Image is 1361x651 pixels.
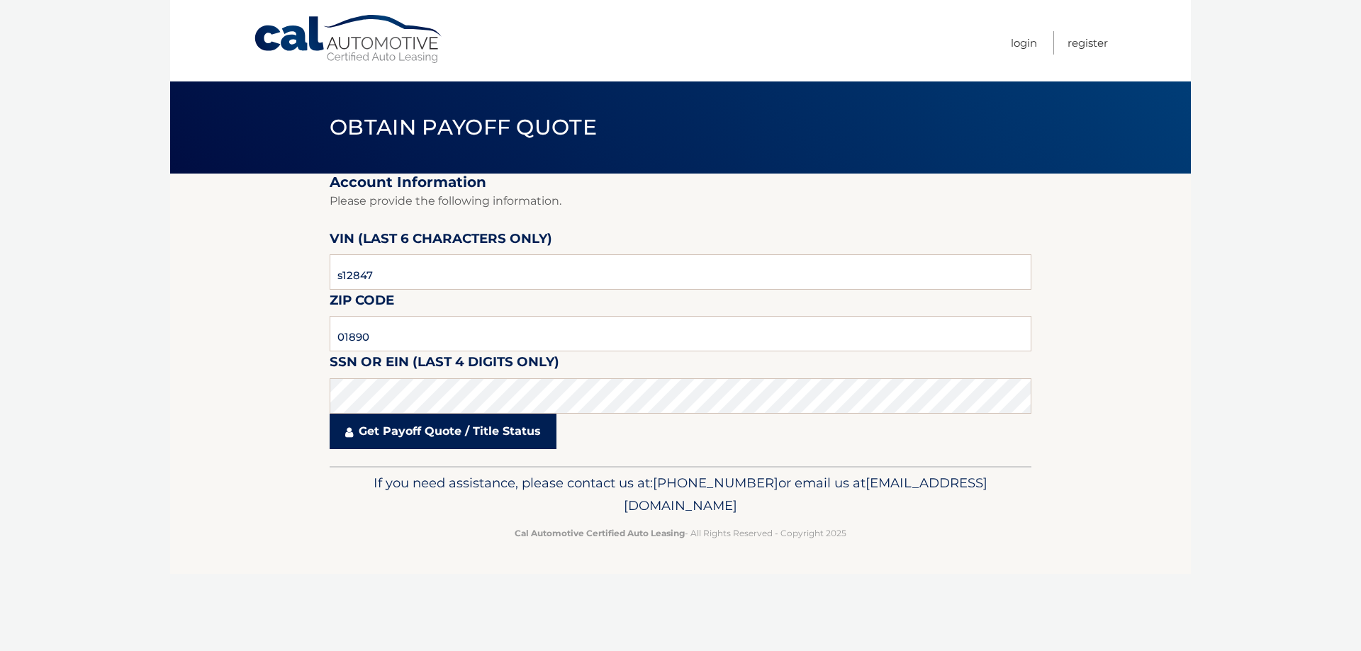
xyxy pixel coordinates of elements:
[330,191,1031,211] p: Please provide the following information.
[330,351,559,378] label: SSN or EIN (last 4 digits only)
[339,472,1022,517] p: If you need assistance, please contact us at: or email us at
[515,528,685,538] strong: Cal Automotive Certified Auto Leasing
[330,174,1031,191] h2: Account Information
[1011,31,1037,55] a: Login
[330,114,597,140] span: Obtain Payoff Quote
[653,475,778,491] span: [PHONE_NUMBER]
[253,14,444,64] a: Cal Automotive
[330,228,552,254] label: VIN (last 6 characters only)
[330,414,556,449] a: Get Payoff Quote / Title Status
[339,526,1022,540] p: - All Rights Reserved - Copyright 2025
[1068,31,1108,55] a: Register
[330,290,394,316] label: Zip Code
